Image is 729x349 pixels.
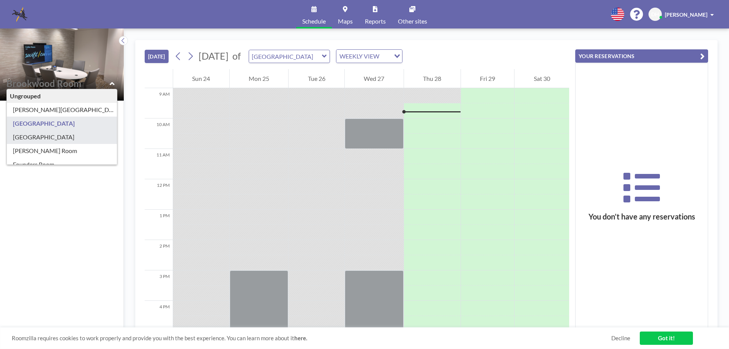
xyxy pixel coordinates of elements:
div: Mon 25 [230,69,289,88]
input: Brookwood Room [249,50,322,63]
span: WEEKLY VIEW [338,51,381,61]
span: [DATE] [199,50,229,62]
span: Roomzilla requires cookies to work properly and provide you with the best experience. You can lea... [12,335,611,342]
div: Thu 28 [404,69,461,88]
span: Maps [338,18,353,24]
span: DH [651,11,659,18]
h3: You don’t have any reservations [576,212,708,221]
span: of [232,50,241,62]
div: Search for option [336,50,402,63]
div: 10 AM [145,118,173,149]
button: [DATE] [145,50,169,63]
span: [PERSON_NAME] [665,11,707,18]
div: Sun 24 [173,69,229,88]
div: [GEOGRAPHIC_DATA] [7,117,117,130]
div: [PERSON_NAME] Room [7,144,117,158]
span: Schedule [302,18,326,24]
input: Brookwood Room [6,78,110,89]
div: 3 PM [145,270,173,301]
div: 4 PM [145,301,173,331]
button: YOUR RESERVATIONS [575,49,708,63]
div: Sat 30 [514,69,569,88]
span: Floor: 8 [6,89,26,97]
input: Search for option [382,51,390,61]
div: 9 AM [145,88,173,118]
a: Got it! [640,332,693,345]
div: Founders Room [7,158,117,171]
span: Other sites [398,18,427,24]
a: Decline [611,335,630,342]
span: Reports [365,18,386,24]
img: organization-logo [12,7,27,22]
div: Fri 29 [461,69,514,88]
div: Tue 26 [289,69,344,88]
div: Wed 27 [345,69,404,88]
div: Ungrouped [7,89,117,103]
div: 1 PM [145,210,173,240]
div: 11 AM [145,149,173,179]
div: [GEOGRAPHIC_DATA] [7,130,117,144]
div: 12 PM [145,179,173,210]
div: 2 PM [145,240,173,270]
div: [PERSON_NAME][GEOGRAPHIC_DATA] [7,103,117,117]
a: here. [294,335,307,341]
